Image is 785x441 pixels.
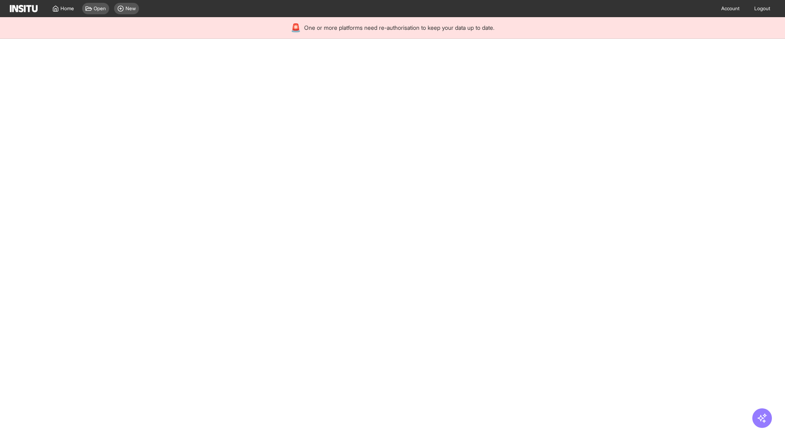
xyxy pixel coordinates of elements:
[94,5,106,12] span: Open
[61,5,74,12] span: Home
[126,5,136,12] span: New
[10,5,38,12] img: Logo
[291,22,301,33] div: 🚨
[304,24,494,32] span: One or more platforms need re-authorisation to keep your data up to date.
